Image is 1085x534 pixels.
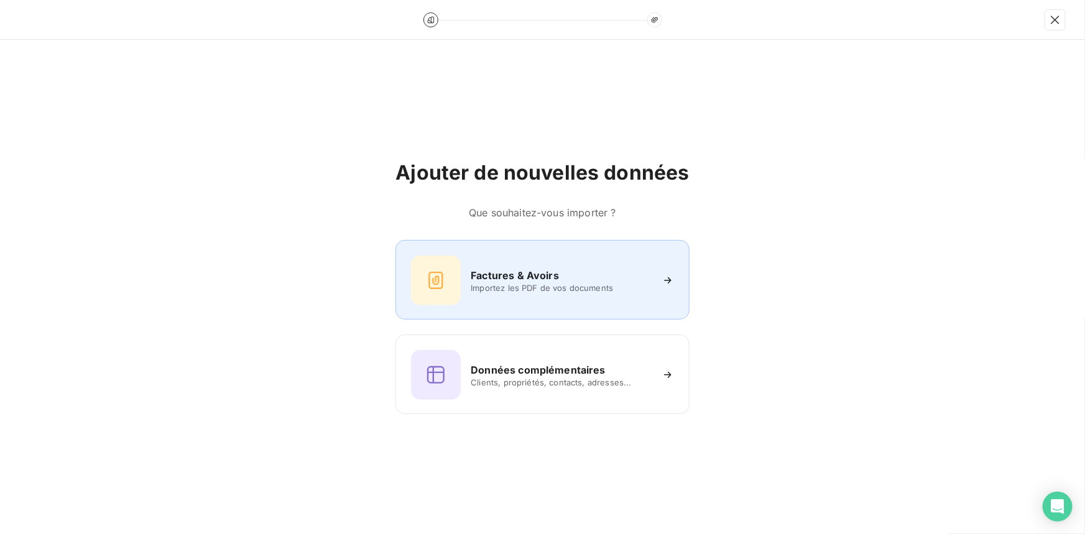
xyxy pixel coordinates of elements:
[471,362,605,377] h6: Données complémentaires
[395,160,689,185] h2: Ajouter de nouvelles données
[1043,492,1073,522] div: Open Intercom Messenger
[471,268,559,283] h6: Factures & Avoirs
[471,283,651,293] span: Importez les PDF de vos documents
[471,377,651,387] span: Clients, propriétés, contacts, adresses...
[395,205,689,220] h6: Que souhaitez-vous importer ?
